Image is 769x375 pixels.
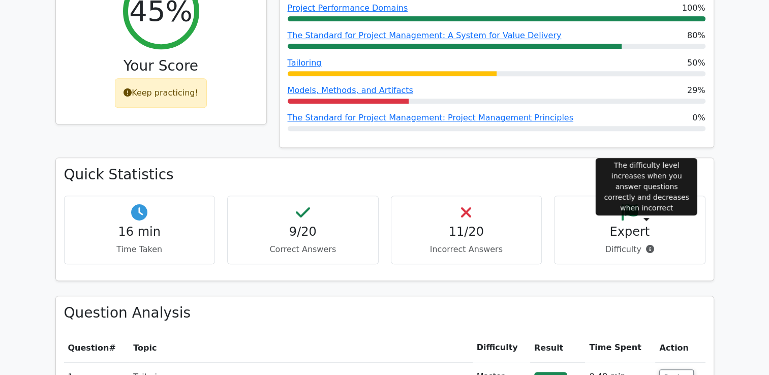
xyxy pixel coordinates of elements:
[563,225,697,239] h4: Expert
[129,333,472,362] th: Topic
[236,243,370,256] p: Correct Answers
[692,112,705,124] span: 0%
[64,333,130,362] th: #
[115,78,207,108] div: Keep practicing!
[399,225,534,239] h4: 11/20
[399,243,534,256] p: Incorrect Answers
[530,333,585,362] th: Result
[682,2,705,14] span: 100%
[687,29,705,42] span: 80%
[687,57,705,69] span: 50%
[473,333,530,362] th: Difficulty
[288,58,322,68] a: Tailoring
[236,225,370,239] h4: 9/20
[288,30,562,40] a: The Standard for Project Management: A System for Value Delivery
[563,243,697,256] p: Difficulty
[73,225,207,239] h4: 16 min
[64,304,705,322] h3: Question Analysis
[585,333,655,362] th: Time Spent
[68,343,109,353] span: Question
[288,85,413,95] a: Models, Methods, and Artifacts
[73,243,207,256] p: Time Taken
[655,333,705,362] th: Action
[64,57,258,75] h3: Your Score
[596,158,697,215] div: The difficulty level increases when you answer questions correctly and decreases when incorrect
[64,166,705,183] h3: Quick Statistics
[288,3,408,13] a: Project Performance Domains
[687,84,705,97] span: 29%
[288,113,573,122] a: The Standard for Project Management: Project Management Principles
